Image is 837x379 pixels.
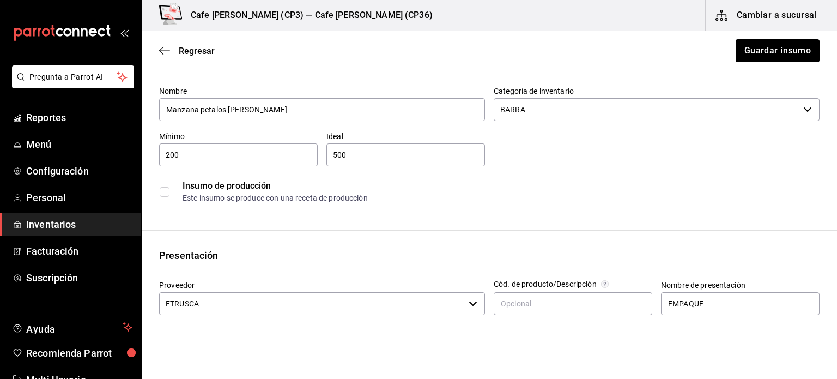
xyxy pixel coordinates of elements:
[26,164,132,178] span: Configuración
[26,110,132,125] span: Reportes
[182,9,433,22] h3: Cafe [PERSON_NAME] (CP3) — Cafe [PERSON_NAME] (CP36)
[26,270,132,285] span: Suscripción
[159,133,318,140] label: Mínimo
[179,46,215,56] span: Regresar
[159,248,820,263] div: Presentación
[26,137,132,152] span: Menú
[661,292,820,315] input: Opcional
[661,281,820,289] label: Nombre de presentación
[159,98,485,121] input: Ingresa el nombre de tu insumo
[183,179,819,192] div: Insumo de producción
[159,292,464,315] input: Ver todos
[26,346,132,360] span: Recomienda Parrot
[29,71,117,83] span: Pregunta a Parrot AI
[494,98,799,121] input: Elige una opción
[120,28,129,37] button: open_drawer_menu
[326,148,485,161] input: 0
[8,79,134,91] a: Pregunta a Parrot AI
[494,292,652,315] input: Opcional
[183,192,819,204] div: Este insumo se produce con una receta de producción
[159,148,318,161] input: 0
[26,244,132,258] span: Facturación
[159,281,485,289] label: Proveedor
[494,280,597,288] div: Cód. de producto/Descripción
[159,46,215,56] button: Regresar
[26,190,132,205] span: Personal
[26,217,132,232] span: Inventarios
[326,133,485,140] label: Ideal
[12,65,134,88] button: Pregunta a Parrot AI
[494,87,820,95] label: Categoría de inventario
[736,39,820,62] button: Guardar insumo
[26,321,118,334] span: Ayuda
[159,87,485,95] label: Nombre
[142,31,837,317] main: ;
